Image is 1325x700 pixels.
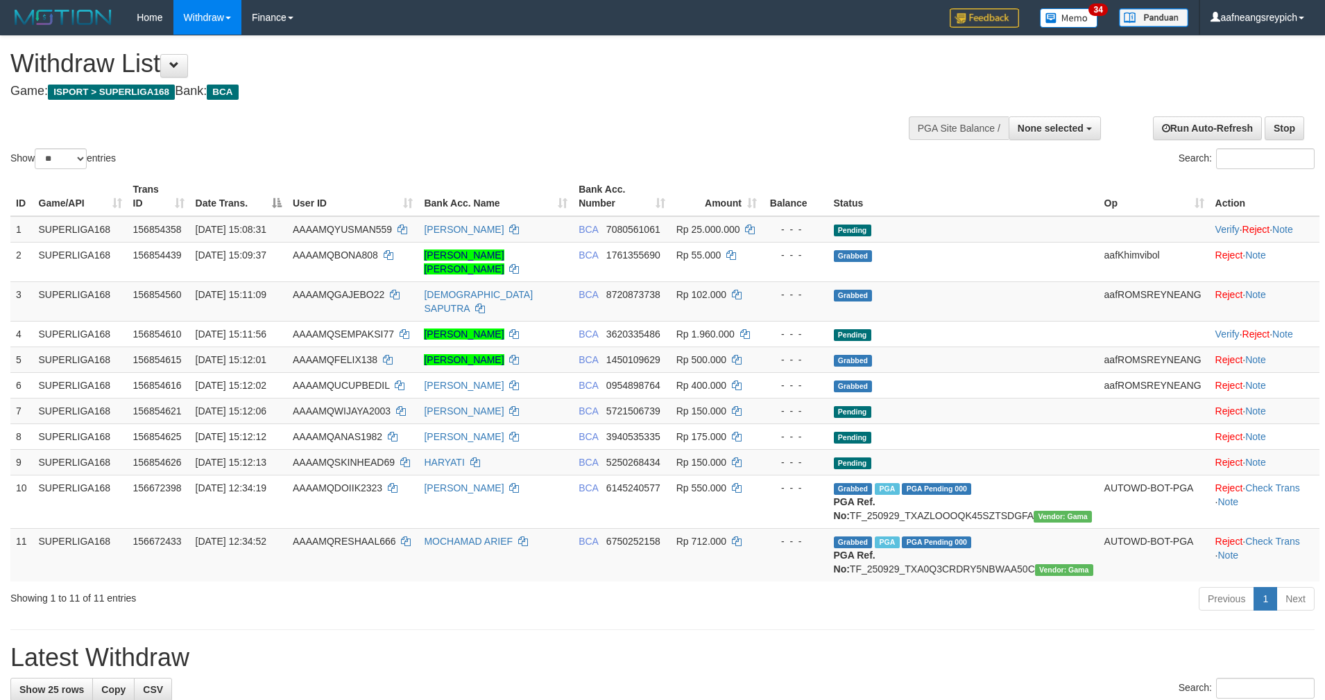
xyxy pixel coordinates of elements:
[676,224,740,235] span: Rp 25.000.000
[1215,329,1240,340] a: Verify
[579,224,598,235] span: BCA
[579,329,598,340] span: BCA
[606,380,660,391] span: Copy 0954898764 to clipboard
[1245,354,1266,365] a: Note
[287,177,419,216] th: User ID: activate to sort column ascending
[133,536,182,547] span: 156672433
[1215,457,1243,468] a: Reject
[19,684,84,695] span: Show 25 rows
[1210,177,1319,216] th: Action
[762,177,828,216] th: Balance
[1210,398,1319,423] td: ·
[207,85,238,100] span: BCA
[10,50,869,78] h1: Withdraw List
[33,281,128,321] td: SUPERLIGA168
[293,250,378,261] span: AAAAMQBONA808
[768,404,823,418] div: - - -
[424,289,533,314] a: [DEMOGRAPHIC_DATA] SAPUTRA
[1245,536,1300,547] a: Check Trans
[10,281,33,321] td: 3
[48,85,175,100] span: ISPORT > SUPERLIGA168
[676,380,726,391] span: Rp 400.000
[909,116,1009,140] div: PGA Site Balance /
[676,431,726,442] span: Rp 175.000
[10,347,33,372] td: 5
[1276,587,1315,611] a: Next
[834,355,873,367] span: Grabbed
[768,534,823,548] div: - - -
[1245,289,1266,300] a: Note
[1215,289,1243,300] a: Reject
[1216,678,1315,699] input: Search:
[1242,329,1270,340] a: Reject
[1210,242,1319,281] td: ·
[606,482,660,493] span: Copy 6145240577 to clipboard
[1215,224,1240,235] a: Verify
[1210,372,1319,398] td: ·
[579,250,598,261] span: BCA
[1179,148,1315,169] label: Search:
[579,354,598,365] span: BCA
[10,242,33,281] td: 2
[35,148,87,169] select: Showentries
[875,536,899,548] span: Marked by aafsoycanthlai
[10,449,33,475] td: 9
[10,586,542,605] div: Showing 1 to 11 of 11 entries
[828,475,1099,528] td: TF_250929_TXAZLOOOQK45SZTSDGFA
[768,455,823,469] div: - - -
[902,483,971,495] span: PGA Pending
[418,177,573,216] th: Bank Acc. Name: activate to sort column ascending
[1215,405,1243,417] a: Reject
[33,475,128,528] td: SUPERLIGA168
[1218,550,1239,561] a: Note
[1245,431,1266,442] a: Note
[424,536,513,547] a: MOCHAMAD ARIEF
[1153,116,1262,140] a: Run Auto-Refresh
[424,329,504,340] a: [PERSON_NAME]
[1210,528,1319,581] td: · ·
[768,378,823,392] div: - - -
[834,329,871,341] span: Pending
[10,7,116,28] img: MOTION_logo.png
[10,423,33,449] td: 8
[133,289,182,300] span: 156854560
[33,242,128,281] td: SUPERLIGA168
[828,528,1099,581] td: TF_250929_TXA0Q3CRDRY5NBWAA50C
[293,380,390,391] span: AAAAMQUCUPBEDIL
[1034,511,1092,523] span: Vendor URL: https://trx31.1velocity.biz
[1215,536,1243,547] a: Reject
[143,684,163,695] span: CSV
[196,380,266,391] span: [DATE] 15:12:02
[10,85,869,98] h4: Game: Bank:
[1099,372,1210,398] td: aafROMSREYNEANG
[902,536,971,548] span: PGA Pending
[1040,8,1098,28] img: Button%20Memo.svg
[1245,380,1266,391] a: Note
[33,372,128,398] td: SUPERLIGA168
[1215,482,1243,493] a: Reject
[768,430,823,444] div: - - -
[1099,475,1210,528] td: AUTOWD-BOT-PGA
[1245,250,1266,261] a: Note
[10,528,33,581] td: 11
[10,398,33,423] td: 7
[293,536,396,547] span: AAAAMQRESHAAL666
[133,250,182,261] span: 156854439
[33,398,128,423] td: SUPERLIGA168
[424,380,504,391] a: [PERSON_NAME]
[33,321,128,347] td: SUPERLIGA168
[1245,482,1300,493] a: Check Trans
[196,482,266,493] span: [DATE] 12:34:19
[1215,250,1243,261] a: Reject
[834,290,873,301] span: Grabbed
[579,380,598,391] span: BCA
[1245,405,1266,417] a: Note
[1009,116,1101,140] button: None selected
[293,329,394,340] span: AAAAMQSEMPAKSI77
[1099,242,1210,281] td: aafKhimvibol
[128,177,190,216] th: Trans ID: activate to sort column ascending
[606,405,660,417] span: Copy 5721506739 to clipboard
[1099,177,1210,216] th: Op: activate to sort column ascending
[606,536,660,547] span: Copy 6750252158 to clipboard
[606,329,660,340] span: Copy 3620335486 to clipboard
